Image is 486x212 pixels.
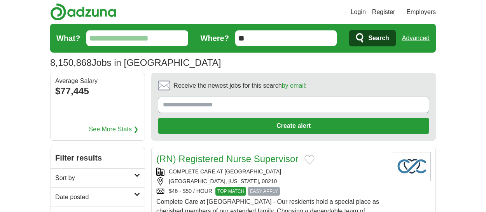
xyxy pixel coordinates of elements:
[372,7,395,17] a: Register
[56,32,80,44] label: What?
[156,154,298,164] a: (RN) Registered Nurse Supervisor
[402,30,430,46] a: Advanced
[55,78,140,84] div: Average Salary
[50,57,221,68] h1: Jobs in [GEOGRAPHIC_DATA]
[304,155,315,164] button: Add to favorite jobs
[50,3,116,21] img: Adzuna logo
[282,82,305,89] a: by email
[173,81,306,90] span: Receive the newest jobs for this search :
[406,7,436,17] a: Employers
[351,7,366,17] a: Login
[156,187,386,196] div: $46 - $50 / HOUR
[368,30,389,46] span: Search
[51,187,145,207] a: Date posted
[89,125,139,134] a: See More Stats ❯
[55,84,140,98] div: $77,445
[156,168,386,176] div: COMPLETE CARE AT [GEOGRAPHIC_DATA]
[55,193,134,202] h2: Date posted
[55,173,134,183] h2: Sort by
[156,177,386,185] div: [GEOGRAPHIC_DATA], [US_STATE], 08210
[248,187,280,196] span: EASY APPLY
[50,56,92,70] span: 8,150,868
[51,147,145,168] h2: Filter results
[349,30,395,46] button: Search
[51,168,145,187] a: Sort by
[158,118,429,134] button: Create alert
[392,152,431,181] img: Company logo
[201,32,229,44] label: Where?
[215,187,246,196] span: TOP MATCH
